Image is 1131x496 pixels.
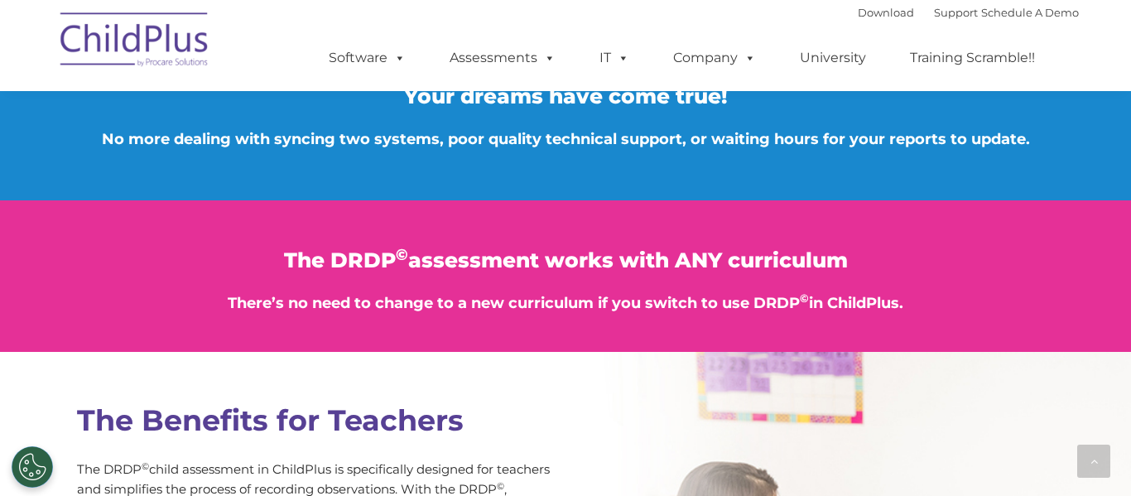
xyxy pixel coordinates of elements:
span: Your dreams have come true! [404,84,728,108]
span: There’s no need to change to a new curriculum if you switch to use DRDP in ChildPlus. [228,294,903,312]
span: The DRDP assessment works with ANY curriculum [284,248,848,272]
a: Download [858,6,914,19]
a: Support [934,6,978,19]
img: ChildPlus by Procare Solutions [52,1,218,84]
button: Cookies Settings [12,446,53,488]
sup: © [800,291,809,305]
a: Assessments [433,41,572,75]
a: University [783,41,883,75]
a: Training Scramble!! [893,41,1052,75]
font: | [858,6,1079,19]
strong: The Benefits for Teachers [77,402,464,438]
sup: © [497,480,504,492]
span: No more dealing with syncing two systems, poor quality technical support, or waiting hours for yo... [102,130,1030,148]
a: Schedule A Demo [981,6,1079,19]
sup: © [396,245,408,264]
a: Software [312,41,422,75]
a: Company [657,41,772,75]
sup: © [142,460,149,472]
a: IT [583,41,646,75]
